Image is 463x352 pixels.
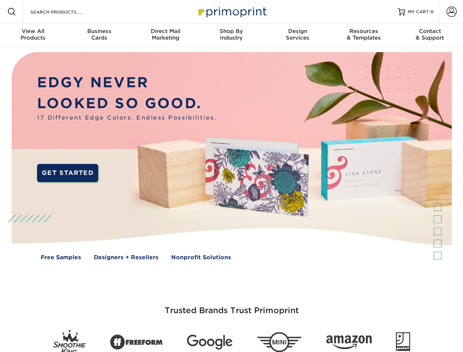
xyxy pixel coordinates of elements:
div: Marketing [132,28,198,41]
img: Amazon [326,335,372,349]
span: 17 Different Edge Colors. Endless Possibilities. [37,114,217,122]
div: Services [265,28,331,41]
p: LOOKED SO GOOD. [37,93,217,114]
span: Contact [397,28,463,34]
h3: Trusted Brands Trust Primoprint [17,288,446,324]
span: 0 [430,9,434,14]
a: Resources& Templates [331,23,397,47]
p: EDGY NEVER [37,72,217,93]
span: Design [265,28,331,34]
span: MY CART [408,9,429,15]
span: Business [66,28,132,34]
span: Direct Mail [132,28,198,34]
a: Shop ByIndustry [198,23,264,47]
a: Designers + Resellers [94,253,158,262]
div: & Templates [331,28,397,41]
a: DesignServices [265,23,331,47]
span: Shop By [198,28,264,34]
img: Primoprint [195,4,268,19]
a: Nonprofit Solutions [171,253,231,262]
span: Resources [331,28,397,34]
a: GET STARTED [37,164,98,182]
a: Free Samples [41,253,81,262]
a: Direct MailMarketing [132,23,198,47]
div: Industry [198,28,264,41]
img: Goodwill [396,332,410,352]
div: Cards [66,28,132,41]
a: Contact& Support [397,23,463,47]
input: SEARCH PRODUCTS..... [30,7,101,16]
div: & Support [397,28,463,41]
a: BusinessCards [66,23,132,47]
img: Google [187,335,232,350]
